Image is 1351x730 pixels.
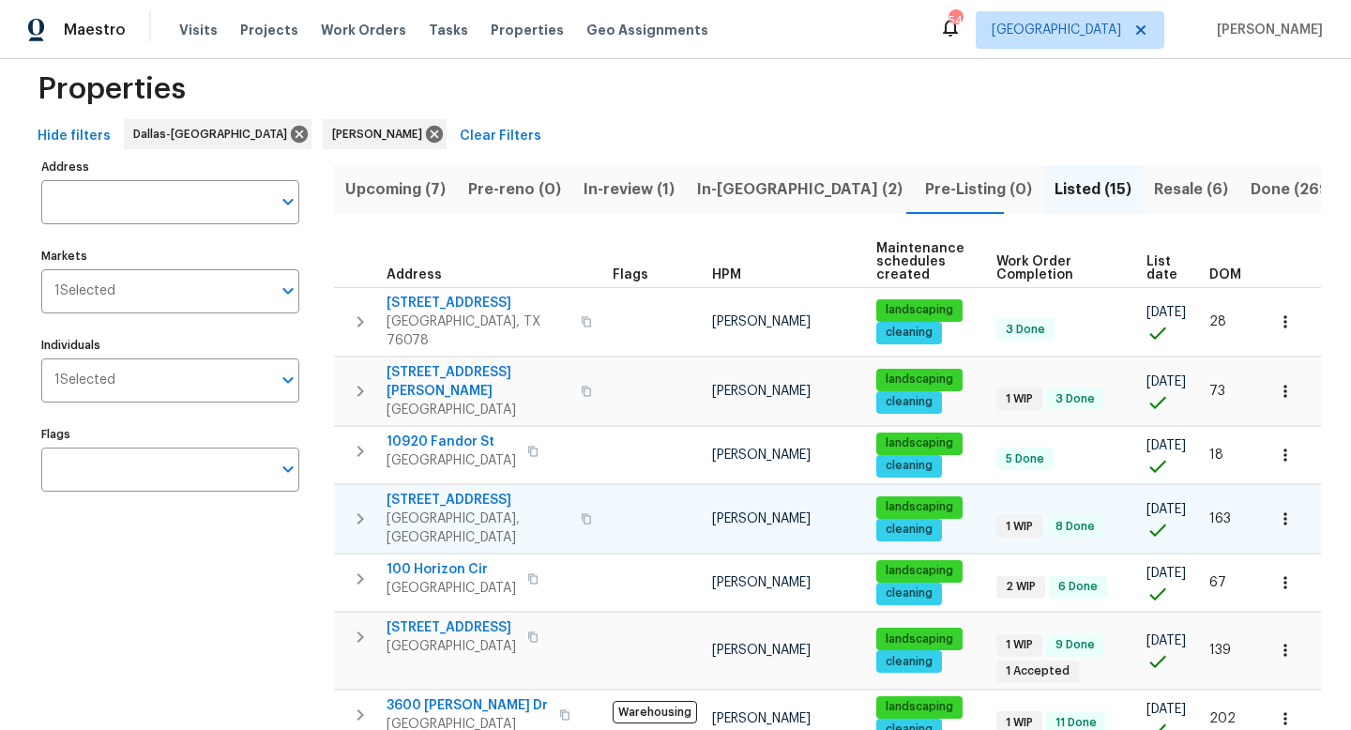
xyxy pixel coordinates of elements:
[38,125,111,148] span: Hide filters
[1048,391,1102,407] span: 3 Done
[613,268,648,281] span: Flags
[878,302,961,318] span: landscaping
[1051,579,1105,595] span: 6 Done
[387,401,569,419] span: [GEOGRAPHIC_DATA]
[998,322,1053,338] span: 3 Done
[387,579,516,598] span: [GEOGRAPHIC_DATA]
[925,176,1032,203] span: Pre-Listing (0)
[387,509,569,547] span: [GEOGRAPHIC_DATA], [GEOGRAPHIC_DATA]
[54,373,115,388] span: 1 Selected
[697,176,903,203] span: In-[GEOGRAPHIC_DATA] (2)
[41,340,299,351] label: Individuals
[41,251,299,262] label: Markets
[998,579,1043,595] span: 2 WIP
[1209,385,1225,398] span: 73
[321,21,406,39] span: Work Orders
[1048,519,1102,535] span: 8 Done
[1055,176,1131,203] span: Listed (15)
[878,586,940,601] span: cleaning
[387,637,516,656] span: [GEOGRAPHIC_DATA]
[998,391,1040,407] span: 1 WIP
[41,161,299,173] label: Address
[345,176,446,203] span: Upcoming (7)
[996,255,1115,281] span: Work Order Completion
[41,429,299,440] label: Flags
[64,21,126,39] span: Maestro
[876,242,964,281] span: Maintenance schedules created
[275,367,301,393] button: Open
[1209,644,1231,657] span: 139
[1146,375,1186,388] span: [DATE]
[179,21,218,39] span: Visits
[387,451,516,470] span: [GEOGRAPHIC_DATA]
[452,119,549,154] button: Clear Filters
[878,394,940,410] span: cleaning
[712,512,811,525] span: [PERSON_NAME]
[712,576,811,589] span: [PERSON_NAME]
[387,560,516,579] span: 100 Horizon Cir
[1209,712,1236,725] span: 202
[878,522,940,538] span: cleaning
[1146,634,1186,647] span: [DATE]
[38,80,186,99] span: Properties
[878,563,961,579] span: landscaping
[998,519,1040,535] span: 1 WIP
[387,268,442,281] span: Address
[275,278,301,304] button: Open
[1146,567,1186,580] span: [DATE]
[998,451,1052,467] span: 5 Done
[878,435,961,451] span: landscaping
[878,325,940,341] span: cleaning
[1209,449,1223,462] span: 18
[1209,576,1226,589] span: 67
[468,176,561,203] span: Pre-reno (0)
[712,449,811,462] span: [PERSON_NAME]
[712,315,811,328] span: [PERSON_NAME]
[1146,439,1186,452] span: [DATE]
[387,433,516,451] span: 10920 Fandor St
[1146,703,1186,716] span: [DATE]
[332,125,430,144] span: [PERSON_NAME]
[30,119,118,154] button: Hide filters
[429,23,468,37] span: Tasks
[275,456,301,482] button: Open
[584,176,675,203] span: In-review (1)
[1146,503,1186,516] span: [DATE]
[387,294,569,312] span: [STREET_ADDRESS]
[998,663,1077,679] span: 1 Accepted
[586,21,708,39] span: Geo Assignments
[1146,255,1177,281] span: List date
[387,618,516,637] span: [STREET_ADDRESS]
[998,637,1040,653] span: 1 WIP
[124,119,311,149] div: Dallas-[GEOGRAPHIC_DATA]
[1146,306,1186,319] span: [DATE]
[992,21,1121,39] span: [GEOGRAPHIC_DATA]
[878,458,940,474] span: cleaning
[323,119,447,149] div: [PERSON_NAME]
[1209,268,1241,281] span: DOM
[878,631,961,647] span: landscaping
[387,491,569,509] span: [STREET_ADDRESS]
[133,125,295,144] span: Dallas-[GEOGRAPHIC_DATA]
[387,312,569,350] span: [GEOGRAPHIC_DATA], TX 76078
[1209,512,1231,525] span: 163
[712,712,811,725] span: [PERSON_NAME]
[949,11,962,30] div: 54
[1209,21,1323,39] span: [PERSON_NAME]
[387,363,569,401] span: [STREET_ADDRESS][PERSON_NAME]
[712,644,811,657] span: [PERSON_NAME]
[460,125,541,148] span: Clear Filters
[54,283,115,299] span: 1 Selected
[878,654,940,670] span: cleaning
[240,21,298,39] span: Projects
[275,189,301,215] button: Open
[613,701,697,723] span: Warehousing
[878,699,961,715] span: landscaping
[387,696,548,715] span: 3600 [PERSON_NAME] Dr
[712,268,741,281] span: HPM
[1209,315,1226,328] span: 28
[878,372,961,388] span: landscaping
[1154,176,1228,203] span: Resale (6)
[1251,176,1335,203] span: Done (269)
[712,385,811,398] span: [PERSON_NAME]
